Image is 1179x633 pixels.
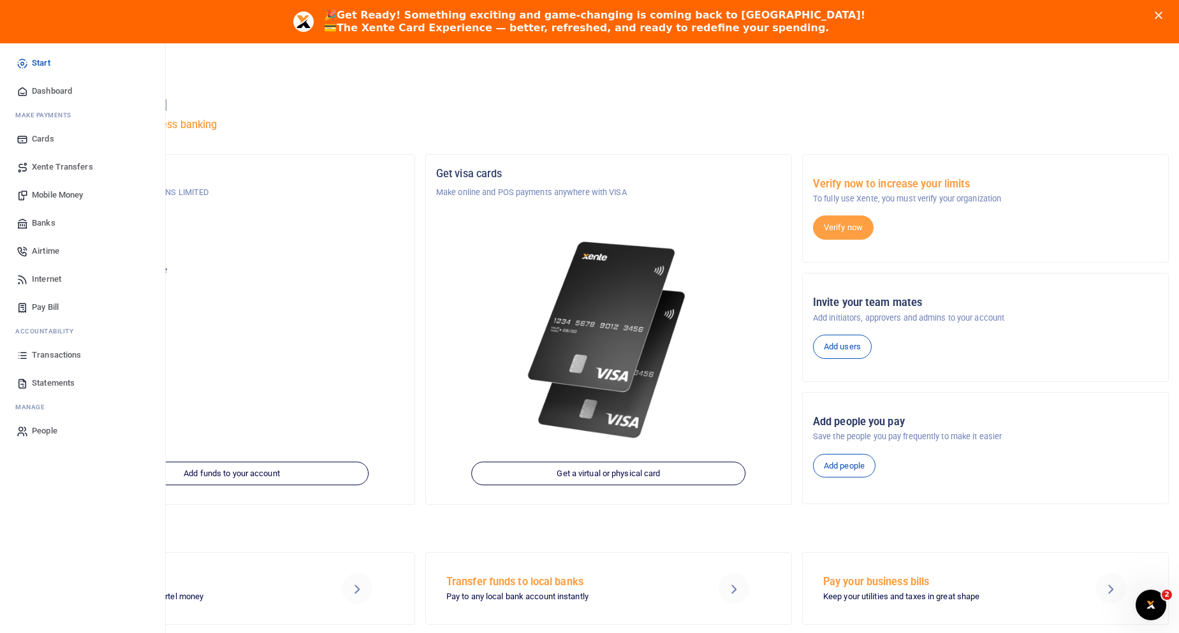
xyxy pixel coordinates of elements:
[70,590,311,604] p: MTN mobile money and Airtel money
[10,417,155,445] a: People
[10,293,155,321] a: Pay Bill
[10,125,155,153] a: Cards
[32,425,57,437] span: People
[10,397,155,417] li: M
[59,217,404,229] h5: Account
[32,377,75,389] span: Statements
[10,181,155,209] a: Mobile Money
[293,11,314,32] img: Profile image for Aceng
[446,590,687,604] p: Pay to any local bank account instantly
[1155,11,1168,19] div: Close
[25,326,73,336] span: countability
[813,193,1158,205] p: To fully use Xente, you must verify your organization
[10,369,155,397] a: Statements
[59,168,404,180] h5: Organization
[823,590,1064,604] p: Keep your utilities and taxes in great shape
[337,9,865,21] b: Get Ready! Something exciting and game-changing is coming back to [GEOGRAPHIC_DATA]!
[337,22,829,34] b: The Xente Card Experience — better, refreshed, and ready to redefine your spending.
[48,552,415,625] a: Send Mobile Money MTN mobile money and Airtel money
[59,186,404,199] p: NESSCOM DIGITAL SOLUTIONS LIMITED
[1162,590,1172,600] span: 2
[436,168,781,180] h5: Get visa cards
[802,552,1169,625] a: Pay your business bills Keep your utilities and taxes in great shape
[813,178,1158,191] h5: Verify now to increase your limits
[813,430,1158,443] p: Save the people you pay frequently to make it easier
[10,49,155,77] a: Start
[1136,590,1166,620] iframe: Intercom live chat
[10,265,155,293] a: Internet
[522,229,694,451] img: xente-_physical_cards.png
[436,186,781,199] p: Make online and POS payments anywhere with VISA
[59,280,404,293] h5: UGX 2,529,816
[813,296,1158,309] h5: Invite your team mates
[59,236,404,249] p: Operations
[10,321,155,341] li: Ac
[95,462,369,486] a: Add funds to your account
[10,209,155,237] a: Banks
[10,105,155,125] li: M
[32,57,50,69] span: Start
[446,576,687,588] h5: Transfer funds to local banks
[813,335,872,359] a: Add users
[32,301,59,314] span: Pay Bill
[10,153,155,181] a: Xente Transfers
[59,264,404,277] p: Your current account balance
[32,245,59,258] span: Airtime
[425,552,792,625] a: Transfer funds to local banks Pay to any local bank account instantly
[32,189,83,201] span: Mobile Money
[324,9,865,34] div: 🎉 💳
[48,521,1169,535] h4: Make a transaction
[823,576,1064,588] h5: Pay your business bills
[32,85,72,98] span: Dashboard
[10,77,155,105] a: Dashboard
[22,110,71,120] span: ake Payments
[48,119,1169,131] h5: Welcome to better business banking
[48,98,1169,112] h4: Hello [PERSON_NAME]
[22,402,45,412] span: anage
[32,349,81,361] span: Transactions
[813,454,875,478] a: Add people
[32,273,61,286] span: Internet
[32,133,54,145] span: Cards
[813,312,1158,324] p: Add initiators, approvers and admins to your account
[472,462,746,486] a: Get a virtual or physical card
[32,161,93,173] span: Xente Transfers
[32,217,55,229] span: Banks
[10,341,155,369] a: Transactions
[10,237,155,265] a: Airtime
[813,416,1158,428] h5: Add people you pay
[70,576,311,588] h5: Send Mobile Money
[813,215,874,240] a: Verify now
